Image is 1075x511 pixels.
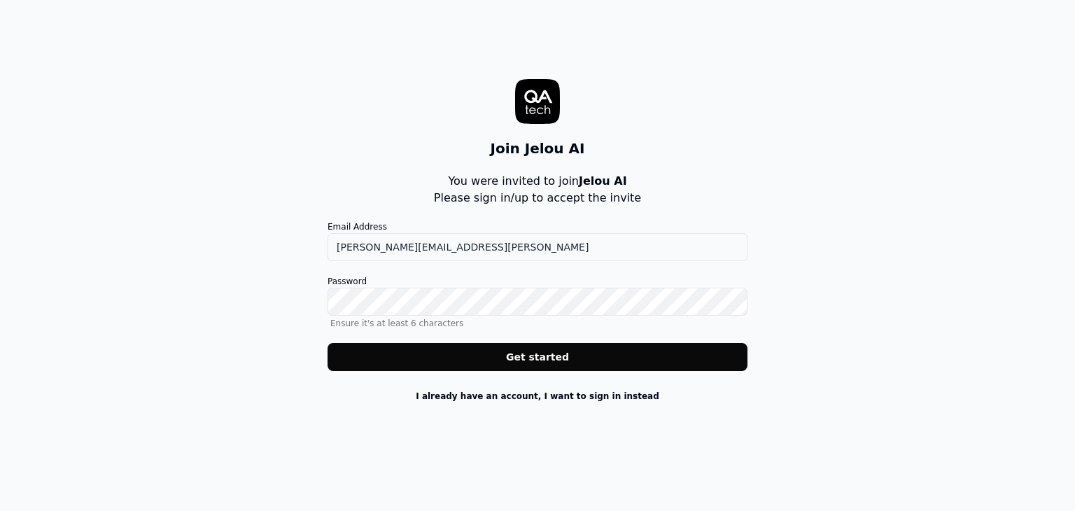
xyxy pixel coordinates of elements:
label: Password [328,275,747,329]
p: Please sign in/up to accept the invite [434,190,641,206]
h3: Join Jelou AI [491,138,585,159]
p: You were invited to join [434,173,641,190]
input: PasswordEnsure it's at least 6 characters [328,288,747,316]
b: Jelou AI [579,174,627,188]
button: I already have an account, I want to sign in instead [328,385,747,407]
button: Get started [328,343,747,371]
input: Email Address [328,233,747,261]
label: Email Address [328,220,747,261]
span: Ensure it's at least 6 characters [328,318,747,329]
